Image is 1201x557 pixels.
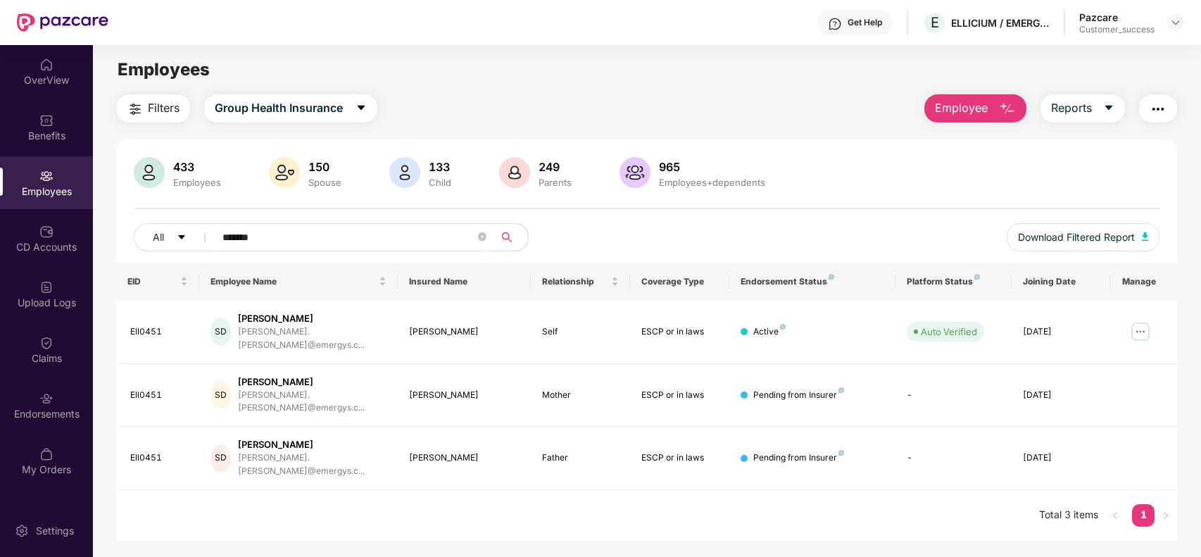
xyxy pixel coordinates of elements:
button: Filters [116,94,190,123]
span: search [493,232,521,243]
div: [PERSON_NAME] [409,451,519,465]
li: Previous Page [1104,504,1126,527]
div: 150 [306,160,344,174]
li: Total 3 items [1039,504,1098,527]
div: Customer_success [1079,24,1155,35]
img: svg+xml;base64,PHN2ZyB4bWxucz0iaHR0cDovL3d3dy53My5vcmcvMjAwMC9zdmciIHhtbG5zOnhsaW5rPSJodHRwOi8vd3... [269,157,300,188]
div: [PERSON_NAME] [238,375,386,389]
div: [PERSON_NAME].[PERSON_NAME]@emergys.c... [238,325,386,352]
th: Relationship [531,263,630,301]
img: svg+xml;base64,PHN2ZyB4bWxucz0iaHR0cDovL3d3dy53My5vcmcvMjAwMC9zdmciIHdpZHRoPSI4IiBoZWlnaHQ9IjgiIH... [829,274,834,280]
span: caret-down [356,102,367,115]
div: ELLICIUM / EMERGYS SOLUTIONS PRIVATE LIMITED [951,16,1050,30]
div: Active [753,325,786,339]
div: Parents [536,177,574,188]
button: Employee [924,94,1026,123]
img: manageButton [1129,320,1152,343]
div: SD [210,318,232,346]
img: New Pazcare Logo [17,13,108,32]
button: Allcaret-down [134,223,220,251]
th: EID [116,263,199,301]
img: svg+xml;base64,PHN2ZyBpZD0iU2V0dGluZy0yMHgyMCIgeG1sbnM9Imh0dHA6Ly93d3cudzMub3JnLzIwMDAvc3ZnIiB3aW... [15,524,29,538]
th: Joining Date [1012,263,1111,301]
span: caret-down [1103,102,1114,115]
span: Employees [118,59,210,80]
button: right [1155,504,1177,527]
span: right [1162,511,1170,520]
li: 1 [1132,504,1155,527]
img: svg+xml;base64,PHN2ZyB4bWxucz0iaHR0cDovL3d3dy53My5vcmcvMjAwMC9zdmciIHdpZHRoPSI4IiBoZWlnaHQ9IjgiIH... [838,387,844,393]
img: svg+xml;base64,PHN2ZyBpZD0iRW1wbG95ZWVzIiB4bWxucz0iaHR0cDovL3d3dy53My5vcmcvMjAwMC9zdmciIHdpZHRoPS... [39,169,54,183]
button: Download Filtered Report [1007,223,1160,251]
span: left [1111,511,1119,520]
img: svg+xml;base64,PHN2ZyBpZD0iVXBsb2FkX0xvZ3MiIGRhdGEtbmFtZT0iVXBsb2FkIExvZ3MiIHhtbG5zPSJodHRwOi8vd3... [39,280,54,294]
div: [PERSON_NAME] [409,389,519,402]
span: Reports [1051,99,1092,117]
div: Ell0451 [130,451,188,465]
img: svg+xml;base64,PHN2ZyBpZD0iRHJvcGRvd24tMzJ4MzIiIHhtbG5zPSJodHRwOi8vd3d3LnczLm9yZy8yMDAwL3N2ZyIgd2... [1170,17,1181,28]
button: left [1104,504,1126,527]
div: [DATE] [1023,325,1100,339]
div: Endorsement Status [741,276,884,287]
img: svg+xml;base64,PHN2ZyB4bWxucz0iaHR0cDovL3d3dy53My5vcmcvMjAwMC9zdmciIHdpZHRoPSI4IiBoZWlnaHQ9IjgiIH... [780,324,786,330]
div: Auto Verified [921,325,977,339]
span: close-circle [478,231,486,244]
img: svg+xml;base64,PHN2ZyBpZD0iTXlfT3JkZXJzIiBkYXRhLW5hbWU9Ik15IE9yZGVycyIgeG1sbnM9Imh0dHA6Ly93d3cudz... [39,447,54,461]
div: ESCP or in laws [641,325,718,339]
img: svg+xml;base64,PHN2ZyB4bWxucz0iaHR0cDovL3d3dy53My5vcmcvMjAwMC9zdmciIHdpZHRoPSI4IiBoZWlnaHQ9IjgiIH... [838,450,844,456]
div: [PERSON_NAME] [409,325,519,339]
div: Ell0451 [130,325,188,339]
img: svg+xml;base64,PHN2ZyB4bWxucz0iaHR0cDovL3d3dy53My5vcmcvMjAwMC9zdmciIHdpZHRoPSIyNCIgaGVpZ2h0PSIyNC... [127,101,144,118]
a: 1 [1132,504,1155,525]
div: Child [426,177,454,188]
span: Filters [148,99,180,117]
th: Employee Name [199,263,398,301]
span: Employee Name [210,276,377,287]
img: svg+xml;base64,PHN2ZyBpZD0iRW5kb3JzZW1lbnRzIiB4bWxucz0iaHR0cDovL3d3dy53My5vcmcvMjAwMC9zdmciIHdpZH... [39,392,54,406]
img: svg+xml;base64,PHN2ZyB4bWxucz0iaHR0cDovL3d3dy53My5vcmcvMjAwMC9zdmciIHdpZHRoPSI4IiBoZWlnaHQ9IjgiIH... [974,274,980,280]
div: [PERSON_NAME] [238,438,386,451]
button: search [493,223,529,251]
div: 965 [656,160,768,174]
div: [PERSON_NAME].[PERSON_NAME]@emergys.c... [238,389,386,415]
td: - [895,427,1012,490]
img: svg+xml;base64,PHN2ZyB4bWxucz0iaHR0cDovL3d3dy53My5vcmcvMjAwMC9zdmciIHhtbG5zOnhsaW5rPSJodHRwOi8vd3... [389,157,420,188]
div: Ell0451 [130,389,188,402]
div: 433 [170,160,224,174]
span: All [153,230,164,245]
img: svg+xml;base64,PHN2ZyB4bWxucz0iaHR0cDovL3d3dy53My5vcmcvMjAwMC9zdmciIHhtbG5zOnhsaW5rPSJodHRwOi8vd3... [499,157,530,188]
div: Employees [170,177,224,188]
span: E [931,14,939,31]
div: Settings [32,524,78,538]
div: Get Help [848,17,882,28]
span: EID [127,276,177,287]
div: [PERSON_NAME] [238,312,386,325]
div: 249 [536,160,574,174]
span: Employee [935,99,988,117]
span: Relationship [542,276,608,287]
td: - [895,364,1012,427]
span: close-circle [478,232,486,241]
img: svg+xml;base64,PHN2ZyBpZD0iSGVscC0zMngzMiIgeG1sbnM9Imh0dHA6Ly93d3cudzMub3JnLzIwMDAvc3ZnIiB3aWR0aD... [828,17,842,31]
img: svg+xml;base64,PHN2ZyB4bWxucz0iaHR0cDovL3d3dy53My5vcmcvMjAwMC9zdmciIHhtbG5zOnhsaW5rPSJodHRwOi8vd3... [134,157,165,188]
th: Coverage Type [630,263,729,301]
th: Manage [1111,263,1177,301]
div: Pazcare [1079,11,1155,24]
img: svg+xml;base64,PHN2ZyBpZD0iQ2xhaW0iIHhtbG5zPSJodHRwOi8vd3d3LnczLm9yZy8yMDAwL3N2ZyIgd2lkdGg9IjIwIi... [39,336,54,350]
div: Platform Status [907,276,1000,287]
img: svg+xml;base64,PHN2ZyB4bWxucz0iaHR0cDovL3d3dy53My5vcmcvMjAwMC9zdmciIHdpZHRoPSIyNCIgaGVpZ2h0PSIyNC... [1150,101,1167,118]
div: ESCP or in laws [641,389,718,402]
span: Download Filtered Report [1018,230,1135,245]
img: svg+xml;base64,PHN2ZyB4bWxucz0iaHR0cDovL3d3dy53My5vcmcvMjAwMC9zdmciIHhtbG5zOnhsaW5rPSJodHRwOi8vd3... [620,157,650,188]
div: 133 [426,160,454,174]
div: Mother [542,389,619,402]
span: Group Health Insurance [215,99,343,117]
div: SD [210,381,232,409]
img: svg+xml;base64,PHN2ZyB4bWxucz0iaHR0cDovL3d3dy53My5vcmcvMjAwMC9zdmciIHhtbG5zOnhsaW5rPSJodHRwOi8vd3... [1142,232,1149,241]
div: Pending from Insurer [753,389,844,402]
img: svg+xml;base64,PHN2ZyBpZD0iSG9tZSIgeG1sbnM9Imh0dHA6Ly93d3cudzMub3JnLzIwMDAvc3ZnIiB3aWR0aD0iMjAiIG... [39,58,54,72]
img: svg+xml;base64,PHN2ZyBpZD0iQmVuZWZpdHMiIHhtbG5zPSJodHRwOi8vd3d3LnczLm9yZy8yMDAwL3N2ZyIgd2lkdGg9Ij... [39,113,54,127]
th: Insured Name [398,263,530,301]
div: Father [542,451,619,465]
img: svg+xml;base64,PHN2ZyBpZD0iQ0RfQWNjb3VudHMiIGRhdGEtbmFtZT0iQ0QgQWNjb3VudHMiIHhtbG5zPSJodHRwOi8vd3... [39,225,54,239]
